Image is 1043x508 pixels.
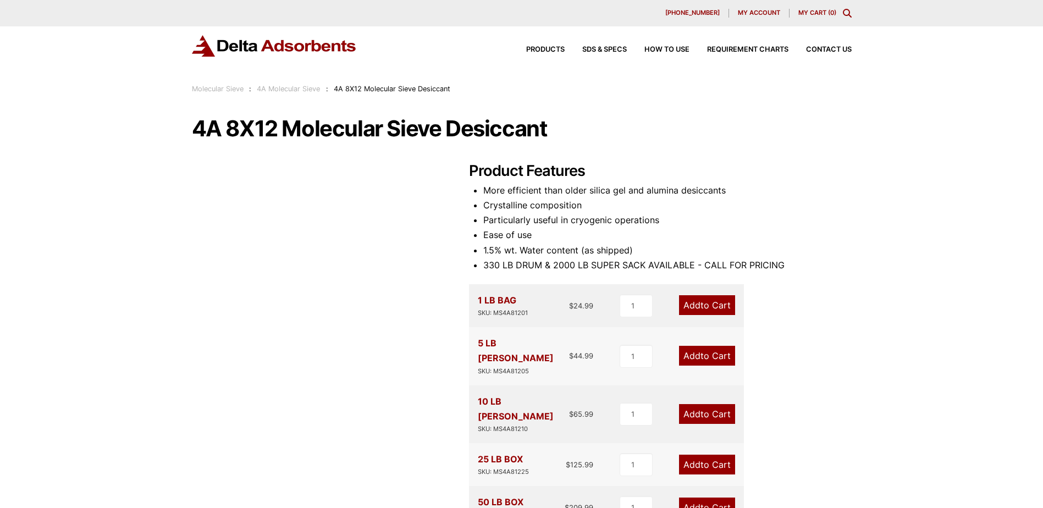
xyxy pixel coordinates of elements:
[565,46,627,53] a: SDS & SPECS
[569,301,573,310] span: $
[478,424,570,434] div: SKU: MS4A81210
[483,258,852,273] li: 330 LB DRUM & 2000 LB SUPER SACK AVAILABLE - CALL FOR PRICING
[788,46,852,53] a: Contact Us
[679,404,735,424] a: Add to Cart
[566,460,570,469] span: $
[483,243,852,258] li: 1.5% wt. Water content (as shipped)
[582,46,627,53] span: SDS & SPECS
[798,9,836,16] a: My Cart (0)
[569,410,573,418] span: $
[249,85,251,93] span: :
[679,295,735,315] a: Add to Cart
[192,85,244,93] a: Molecular Sieve
[665,10,720,16] span: [PHONE_NUMBER]
[257,85,320,93] a: 4A Molecular Sieve
[627,46,689,53] a: How to Use
[679,346,735,366] a: Add to Cart
[483,183,852,198] li: More efficient than older silica gel and alumina desiccants
[843,9,852,18] div: Toggle Modal Content
[478,293,528,318] div: 1 LB BAG
[738,10,780,16] span: My account
[679,455,735,474] a: Add to Cart
[526,46,565,53] span: Products
[469,162,852,180] h2: Product Features
[478,394,570,434] div: 10 LB [PERSON_NAME]
[509,46,565,53] a: Products
[656,9,729,18] a: [PHONE_NUMBER]
[830,9,834,16] span: 0
[478,308,528,318] div: SKU: MS4A81201
[569,351,593,360] bdi: 44.99
[729,9,790,18] a: My account
[334,85,450,93] span: 4A 8X12 Molecular Sieve Desiccant
[483,198,852,213] li: Crystalline composition
[483,213,852,228] li: Particularly useful in cryogenic operations
[478,452,529,477] div: 25 LB BOX
[483,228,852,242] li: Ease of use
[569,410,593,418] bdi: 65.99
[707,46,788,53] span: Requirement Charts
[478,366,570,377] div: SKU: MS4A81205
[326,85,328,93] span: :
[644,46,689,53] span: How to Use
[569,351,573,360] span: $
[806,46,852,53] span: Contact Us
[192,117,852,140] h1: 4A 8X12 Molecular Sieve Desiccant
[569,301,593,310] bdi: 24.99
[478,467,529,477] div: SKU: MS4A81225
[478,336,570,376] div: 5 LB [PERSON_NAME]
[192,35,357,57] img: Delta Adsorbents
[689,46,788,53] a: Requirement Charts
[566,460,593,469] bdi: 125.99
